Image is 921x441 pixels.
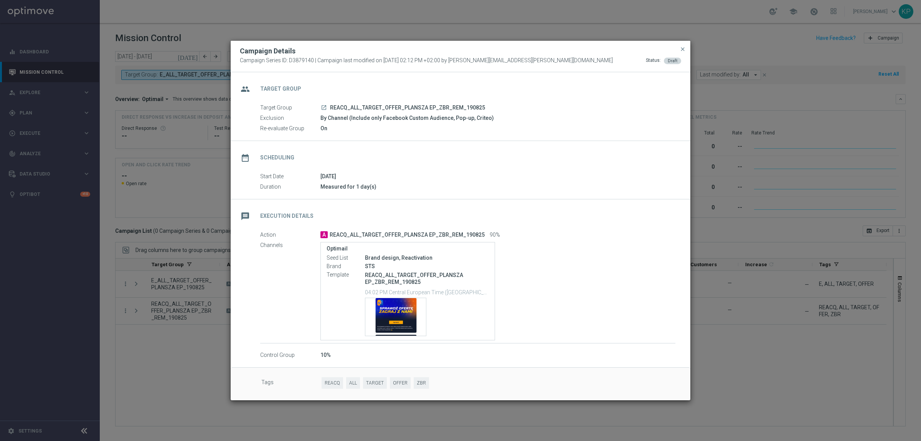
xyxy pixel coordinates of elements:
span: Campaign Series ID: D3879140 | Campaign last modified on [DATE] 02:12 PM +02:00 by [PERSON_NAME][... [240,57,613,64]
span: REACQ_ALL_TARGET_OFFER_PLANSZA EP_ZBR_REM_190825 [330,104,485,111]
div: Status: [646,57,661,64]
i: group [238,82,252,96]
h2: Campaign Details [240,46,295,56]
span: Draft [668,58,677,63]
label: Brand [327,263,365,270]
label: Seed List [327,255,365,262]
label: Template [327,272,365,279]
label: Start Date [260,173,320,180]
div: [DATE] [320,172,675,180]
label: Target Group [260,104,320,111]
span: close [680,46,686,52]
label: Tags [261,377,322,389]
div: 10% [320,351,675,359]
a: launch [320,104,327,111]
span: REACQ [322,377,343,389]
label: Channels [260,242,320,249]
h2: Execution Details [260,212,314,220]
span: ALL [346,377,360,389]
label: Exclusion [260,115,320,122]
p: 04:02 PM Central European Time ([GEOGRAPHIC_DATA]) (UTC +02:00) [365,288,489,296]
i: message [238,209,252,223]
colored-tag: Draft [664,57,681,63]
span: REACQ_ALL_TARGET_OFFER_PLANSZA EP_ZBR_REM_190825 [330,232,485,239]
label: Control Group [260,352,320,359]
span: A [320,231,328,238]
div: By Channel (Include only Facebook Custom Audience, Pop-up, Criteo) [320,114,675,122]
p: REACQ_ALL_TARGET_OFFER_PLANSZA EP_ZBR_REM_190825 [365,272,489,285]
div: Measured for 1 day(s) [320,183,675,191]
div: On [320,124,675,132]
div: STS [365,262,489,270]
span: TARGET [363,377,387,389]
span: ZBR [414,377,429,389]
h2: Scheduling [260,154,294,161]
div: Brand design, Reactivation [365,254,489,262]
span: 90% [490,232,500,239]
span: OFFER [390,377,411,389]
i: date_range [238,151,252,165]
label: Duration [260,184,320,191]
label: Action [260,232,320,239]
h2: Target Group [260,85,301,93]
label: Optimail [327,245,489,252]
label: Re-evaluate Group [260,125,320,132]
